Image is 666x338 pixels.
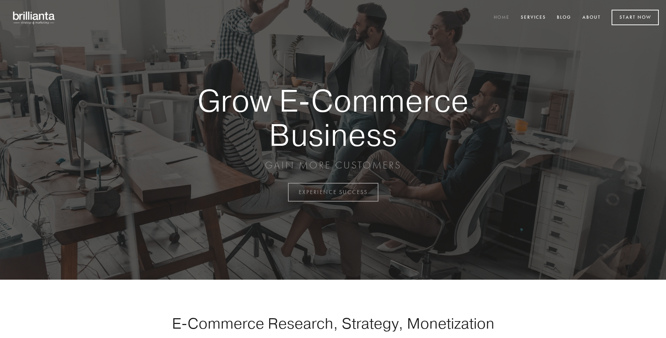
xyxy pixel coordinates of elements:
strong: Grow E-Commerce Business [172,84,494,152]
img: brillianta - research, strategy, marketing [7,7,61,28]
h1: E-Commerce Research, Strategy, Monetization [149,314,517,332]
a: About [578,12,605,24]
a: Blog [552,12,576,24]
a: Start Now [612,10,659,25]
p: GAIN MORE CUSTOMERS [172,159,494,172]
a: Services [516,12,551,24]
a: Home [489,12,514,24]
a: EXPERIENCE SUCCESS [288,183,378,202]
